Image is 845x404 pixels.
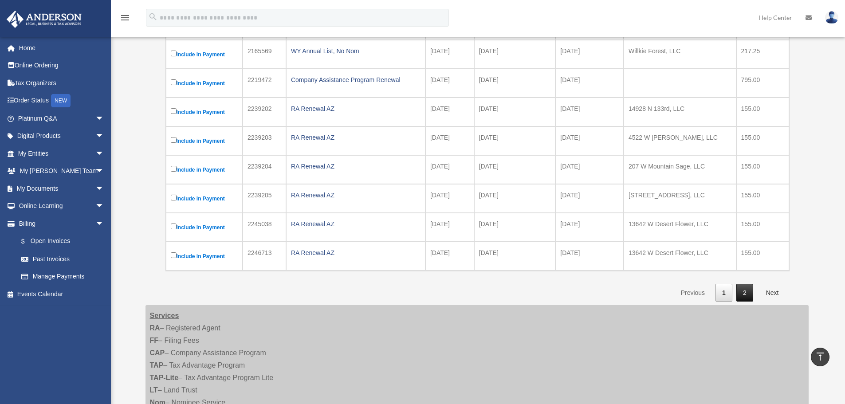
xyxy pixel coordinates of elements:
[171,195,177,200] input: Include in Payment
[6,39,118,57] a: Home
[243,98,286,126] td: 2239202
[736,184,789,213] td: 155.00
[243,184,286,213] td: 2239205
[736,98,789,126] td: 155.00
[474,242,556,271] td: [DATE]
[555,242,624,271] td: [DATE]
[171,49,238,60] label: Include in Payment
[811,348,829,366] a: vertical_align_top
[425,242,474,271] td: [DATE]
[150,374,179,381] strong: TAP-Lite
[171,224,177,229] input: Include in Payment
[555,40,624,69] td: [DATE]
[425,213,474,242] td: [DATE]
[6,145,118,162] a: My Entitiesarrow_drop_down
[474,126,556,155] td: [DATE]
[474,40,556,69] td: [DATE]
[736,242,789,271] td: 155.00
[6,215,113,232] a: Billingarrow_drop_down
[150,361,164,369] strong: TAP
[291,247,421,259] div: RA Renewal AZ
[674,284,711,302] a: Previous
[474,155,556,184] td: [DATE]
[815,351,825,362] i: vertical_align_top
[150,386,158,394] strong: LT
[291,45,421,57] div: WY Annual List, No Nom
[171,251,238,262] label: Include in Payment
[736,69,789,98] td: 795.00
[624,126,736,155] td: 4522 W [PERSON_NAME], LLC
[51,94,71,107] div: NEW
[243,126,286,155] td: 2239203
[6,285,118,303] a: Events Calendar
[555,98,624,126] td: [DATE]
[243,213,286,242] td: 2245038
[425,126,474,155] td: [DATE]
[425,69,474,98] td: [DATE]
[624,155,736,184] td: 207 W Mountain Sage, LLC
[555,69,624,98] td: [DATE]
[150,324,160,332] strong: RA
[171,193,238,204] label: Include in Payment
[171,222,238,233] label: Include in Payment
[624,213,736,242] td: 13642 W Desert Flower, LLC
[736,40,789,69] td: 217.25
[425,40,474,69] td: [DATE]
[243,242,286,271] td: 2246713
[6,162,118,180] a: My [PERSON_NAME] Teamarrow_drop_down
[6,180,118,197] a: My Documentsarrow_drop_down
[243,40,286,69] td: 2165569
[555,126,624,155] td: [DATE]
[474,69,556,98] td: [DATE]
[715,284,732,302] a: 1
[171,252,177,258] input: Include in Payment
[291,160,421,173] div: RA Renewal AZ
[95,162,113,180] span: arrow_drop_down
[95,180,113,198] span: arrow_drop_down
[474,98,556,126] td: [DATE]
[474,184,556,213] td: [DATE]
[95,215,113,233] span: arrow_drop_down
[291,102,421,115] div: RA Renewal AZ
[425,184,474,213] td: [DATE]
[95,127,113,145] span: arrow_drop_down
[150,337,159,344] strong: FF
[171,164,238,175] label: Include in Payment
[291,74,421,86] div: Company Assistance Program Renewal
[120,12,130,23] i: menu
[150,349,165,357] strong: CAP
[6,197,118,215] a: Online Learningarrow_drop_down
[6,92,118,110] a: Order StatusNEW
[624,242,736,271] td: 13642 W Desert Flower, LLC
[171,78,238,89] label: Include in Payment
[171,108,177,114] input: Include in Payment
[624,40,736,69] td: Willkie Forest, LLC
[120,16,130,23] a: menu
[624,98,736,126] td: 14928 N 133rd, LLC
[555,184,624,213] td: [DATE]
[6,127,118,145] a: Digital Productsarrow_drop_down
[171,106,238,118] label: Include in Payment
[12,268,113,286] a: Manage Payments
[736,155,789,184] td: 155.00
[555,213,624,242] td: [DATE]
[12,250,113,268] a: Past Invoices
[555,155,624,184] td: [DATE]
[425,155,474,184] td: [DATE]
[148,12,158,22] i: search
[6,110,118,127] a: Platinum Q&Aarrow_drop_down
[95,197,113,216] span: arrow_drop_down
[825,11,838,24] img: User Pic
[6,57,118,75] a: Online Ordering
[12,232,109,251] a: $Open Invoices
[171,135,238,146] label: Include in Payment
[243,69,286,98] td: 2219472
[624,184,736,213] td: [STREET_ADDRESS], LLC
[171,51,177,56] input: Include in Payment
[171,166,177,172] input: Include in Payment
[171,79,177,85] input: Include in Payment
[4,11,84,28] img: Anderson Advisors Platinum Portal
[736,284,753,302] a: 2
[150,312,179,319] strong: Services
[291,131,421,144] div: RA Renewal AZ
